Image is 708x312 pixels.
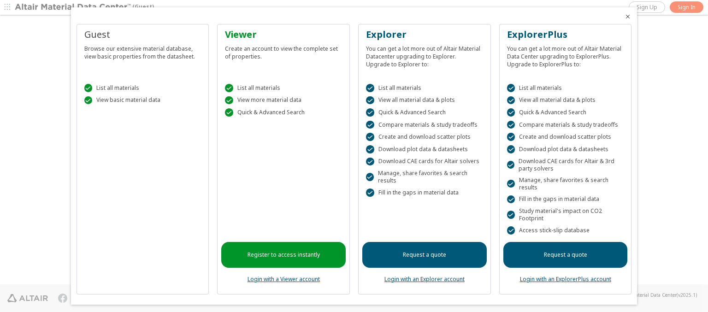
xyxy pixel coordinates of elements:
[84,41,201,60] div: Browse our extensive material database, view basic properties from the datasheet.
[507,133,515,141] div: 
[507,145,515,153] div: 
[366,188,483,197] div: Fill in the gaps in material data
[84,96,93,105] div: 
[84,84,201,92] div: List all materials
[507,84,515,92] div: 
[225,28,342,41] div: Viewer
[362,242,487,268] a: Request a quote
[366,108,374,117] div: 
[366,121,483,129] div: Compare materials & study tradeoffs
[507,226,624,235] div: Access stick-slip database
[507,158,624,172] div: Download CAE cards for Altair & 3rd party solvers
[225,84,233,92] div: 
[507,108,515,117] div: 
[366,84,483,92] div: List all materials
[366,133,483,141] div: Create and download scatter plots
[225,41,342,60] div: Create an account to view the complete set of properties.
[366,28,483,41] div: Explorer
[84,28,201,41] div: Guest
[507,195,624,204] div: Fill in the gaps in material data
[366,121,374,129] div: 
[366,158,483,166] div: Download CAE cards for Altair solvers
[507,121,624,129] div: Compare materials & study tradeoffs
[366,145,374,153] div: 
[366,41,483,68] div: You can get a lot more out of Altair Material Datacenter upgrading to Explorer. Upgrade to Explor...
[225,96,342,105] div: View more material data
[84,84,93,92] div: 
[366,170,483,184] div: Manage, share favorites & search results
[507,226,515,235] div: 
[366,96,374,105] div: 
[507,211,515,219] div: 
[507,28,624,41] div: ExplorerPlus
[503,242,628,268] a: Request a quote
[507,180,515,188] div: 
[520,275,611,283] a: Login with an ExplorerPlus account
[366,108,483,117] div: Quick & Advanced Search
[221,242,346,268] a: Register to access instantly
[366,133,374,141] div: 
[225,108,233,117] div: 
[366,96,483,105] div: View all material data & plots
[366,173,374,181] div: 
[366,188,374,197] div: 
[507,195,515,204] div: 
[507,96,515,105] div: 
[507,84,624,92] div: List all materials
[507,177,624,191] div: Manage, share favorites & search results
[507,41,624,68] div: You can get a lot more out of Altair Material Data Center upgrading to ExplorerPlus. Upgrade to E...
[507,121,515,129] div: 
[507,161,514,169] div: 
[624,13,631,20] button: Close
[507,96,624,105] div: View all material data & plots
[366,158,374,166] div: 
[507,108,624,117] div: Quick & Advanced Search
[507,133,624,141] div: Create and download scatter plots
[225,96,233,105] div: 
[507,207,624,222] div: Study material's impact on CO2 Footprint
[366,84,374,92] div: 
[384,275,465,283] a: Login with an Explorer account
[507,145,624,153] div: Download plot data & datasheets
[225,84,342,92] div: List all materials
[366,145,483,153] div: Download plot data & datasheets
[225,108,342,117] div: Quick & Advanced Search
[248,275,320,283] a: Login with a Viewer account
[84,96,201,105] div: View basic material data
